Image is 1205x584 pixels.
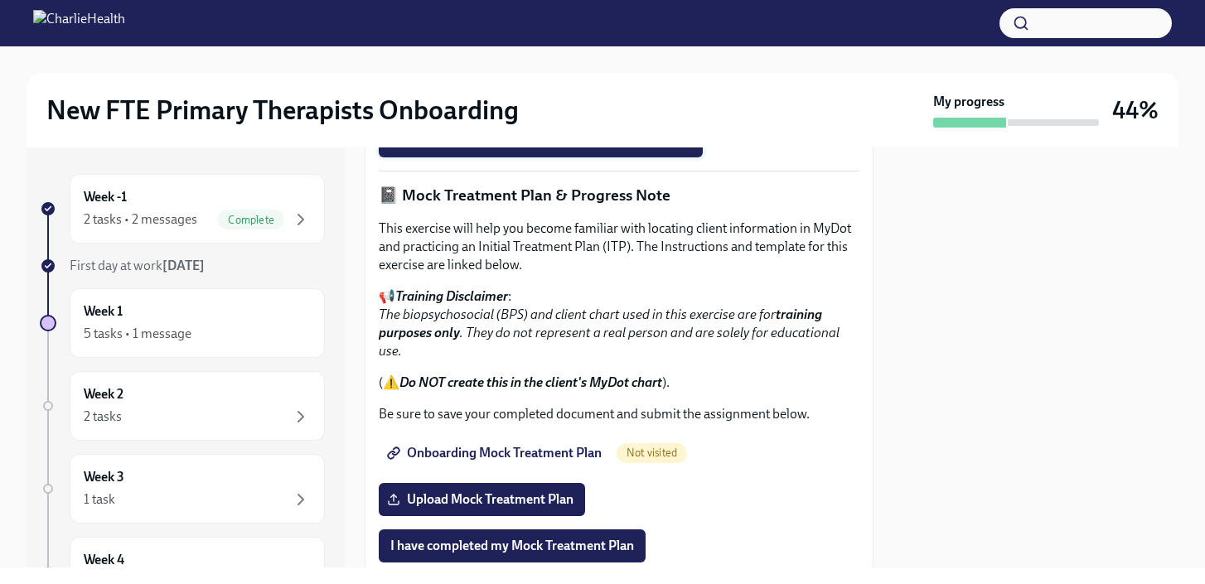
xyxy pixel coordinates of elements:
p: This exercise will help you become familiar with locating client information in MyDot and practic... [379,220,859,274]
h6: Week 2 [84,385,123,403]
h3: 44% [1112,95,1159,125]
p: Be sure to save your completed document and submit the assignment below. [379,405,859,423]
img: CharlieHealth [33,10,125,36]
strong: training purposes only [379,306,822,340]
a: Week 31 task [40,454,325,524]
p: (⚠️ ). [379,374,859,392]
h6: Week 3 [84,468,124,486]
a: Week -12 tasks • 2 messagesComplete [40,174,325,244]
div: 1 task [84,490,115,509]
strong: My progress [933,93,1004,111]
label: Upload Mock Treatment Plan [379,483,585,516]
div: 2 tasks • 2 messages [84,210,197,229]
strong: [DATE] [162,258,205,273]
button: I have completed my Mock Treatment Plan [379,529,646,562]
p: 📢 : [379,287,859,360]
a: Onboarding Mock Treatment Plan [379,437,613,470]
strong: Do NOT create this in the client's MyDot chart [399,374,662,390]
span: Not visited [617,446,687,459]
a: Week 15 tasks • 1 message [40,288,325,358]
a: Week 22 tasks [40,371,325,441]
div: 5 tasks • 1 message [84,325,191,343]
h6: Week 1 [84,302,123,321]
em: The biopsychosocial (BPS) and client chart used in this exercise are for . They do not represent ... [379,306,840,359]
span: I have completed my Mock Treatment Plan [390,538,634,554]
span: First day at work [70,258,205,273]
span: Onboarding Mock Treatment Plan [390,445,602,461]
p: 📓 Mock Treatment Plan & Progress Note [379,185,859,206]
a: First day at work[DATE] [40,257,325,275]
h6: Week -1 [84,188,127,206]
strong: Training Disclaimer [395,288,508,304]
h2: New FTE Primary Therapists Onboarding [46,94,519,127]
span: Upload Mock Treatment Plan [390,491,573,508]
h6: Week 4 [84,551,124,569]
span: Complete [218,214,284,226]
div: 2 tasks [84,408,122,426]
